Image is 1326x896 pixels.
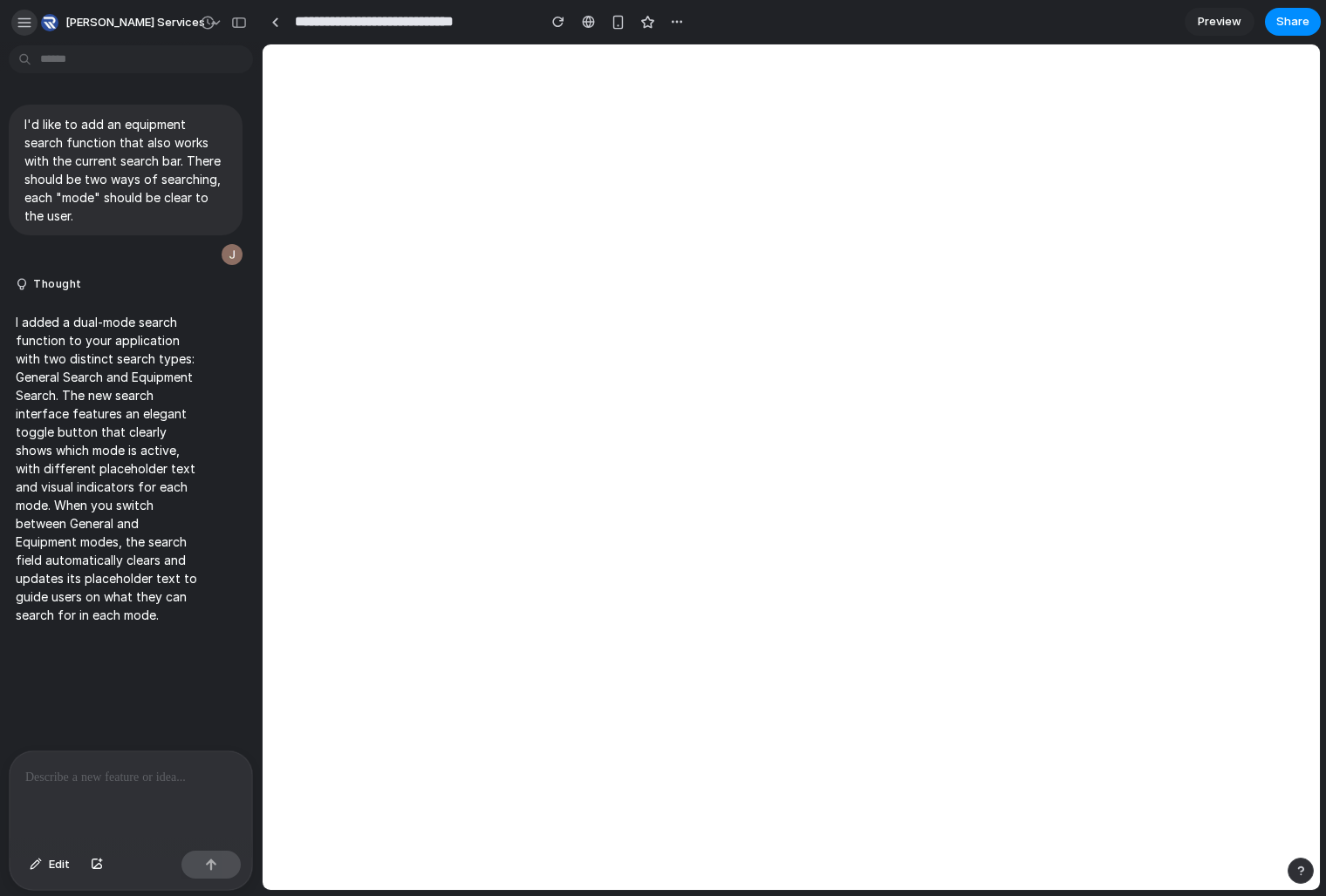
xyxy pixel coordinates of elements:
[16,313,202,624] p: I added a dual-mode search function to your application with two distinct search types: General S...
[34,9,232,37] button: [PERSON_NAME] Services
[1198,13,1241,31] span: Preview
[49,856,70,873] span: Edit
[1265,8,1321,36] button: Share
[1185,8,1254,36] a: Preview
[65,14,205,31] span: [PERSON_NAME] Services
[21,851,79,879] button: Edit
[24,115,227,225] p: I'd like to add an equipment search function that also works with the current search bar. There s...
[1276,13,1309,31] span: Share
